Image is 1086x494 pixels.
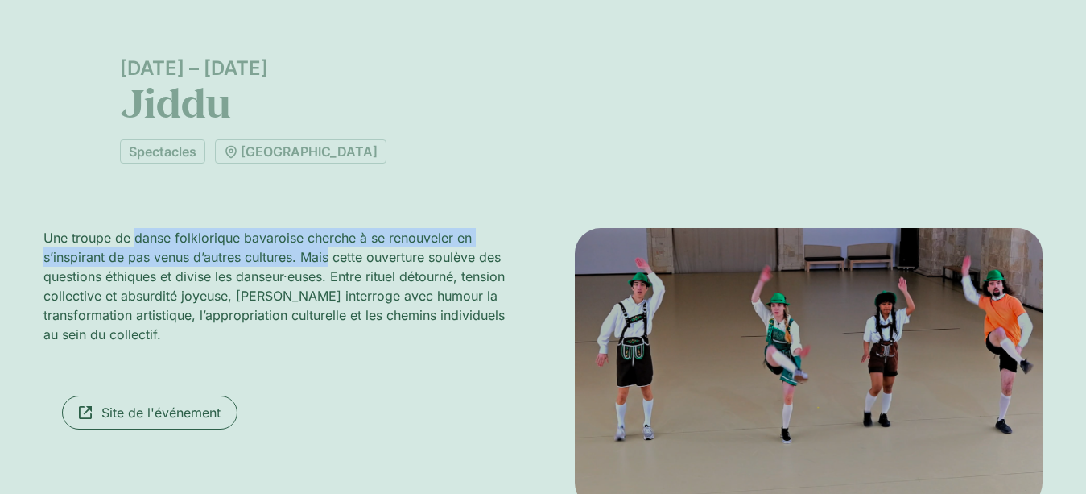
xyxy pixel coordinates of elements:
[120,56,965,80] div: [DATE] – [DATE]
[120,139,205,164] a: Spectacles
[43,228,511,344] p: Une troupe de danse folklorique bavaroise cherche à se renouveler en s’inspirant de pas venus d’a...
[215,139,386,164] a: [GEOGRAPHIC_DATA]
[120,80,965,127] h1: Jiddu
[62,396,237,430] a: Site de l'événement
[101,403,221,422] span: Site de l'événement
